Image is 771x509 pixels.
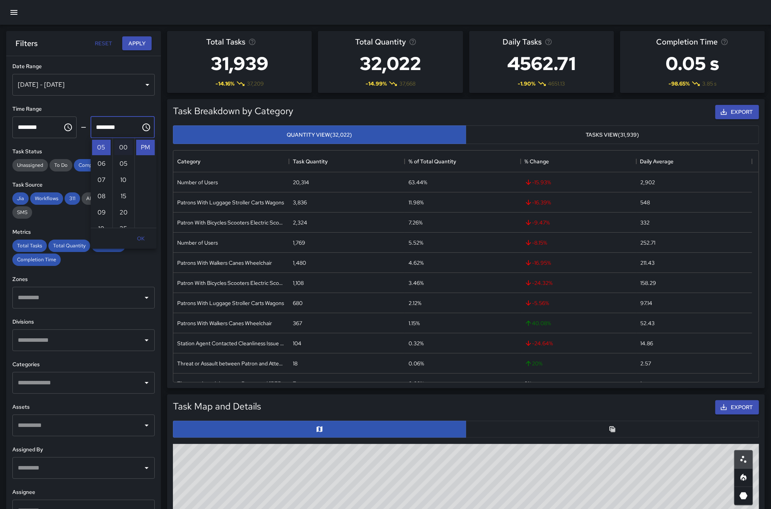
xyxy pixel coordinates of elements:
[721,38,728,46] svg: Average time taken to complete tasks in the selected period, compared to the previous period.
[409,360,424,367] div: 0.06%
[12,228,155,237] h6: Metrics
[177,279,285,287] div: Patron With Bicycles Scooters Electric Scooters
[545,38,552,46] svg: Average number of tasks per day in the selected period, compared to the previous period.
[734,487,753,505] button: 3D Heatmap
[293,380,296,387] div: 7
[293,239,305,247] div: 1,769
[293,199,307,206] div: 3,836
[247,80,264,87] span: 37,209
[138,120,154,135] button: Choose time, selected time is 5:59 PM
[82,195,99,202] span: API
[548,80,565,87] span: 4651.13
[640,299,652,307] div: 97.14
[74,159,109,171] div: Completed
[65,192,80,205] div: 311
[177,239,218,247] div: Number of Users
[739,491,748,500] svg: 3D Heatmap
[12,318,155,326] h6: Divisions
[92,123,111,139] li: 4 hours
[12,446,155,454] h6: Assigned By
[177,319,272,327] div: Patrons With Walkers Canes Wheelchair
[12,192,29,205] div: Jia
[50,162,72,168] span: To Do
[715,105,759,119] button: Export
[177,178,218,186] div: Number of Users
[640,339,653,347] div: 14.86
[114,205,133,220] li: 20 minutes
[293,339,301,347] div: 104
[409,151,456,172] div: % of Total Quantity
[640,360,651,367] div: 2.57
[12,74,155,96] div: [DATE] - [DATE]
[114,189,133,204] li: 15 minutes
[525,299,549,307] span: -5.56 %
[177,199,284,206] div: Patrons With Luggage Stroller Carts Wagons
[316,425,323,433] svg: Map
[525,151,549,172] div: % Change
[293,151,328,172] div: Task Quantity
[177,299,284,307] div: Patrons With Luggage Stroller Carts Wagons
[141,420,152,431] button: Open
[12,105,155,113] h6: Time Range
[141,463,152,473] button: Open
[177,360,285,367] div: Threat or Assault between Patron and Attendant - BART PD Contacted
[112,138,134,228] ul: Select minutes
[525,360,543,367] span: 20 %
[640,199,650,206] div: 548
[405,151,520,172] div: % of Total Quantity
[12,242,47,249] span: Total Tasks
[74,162,109,168] span: Completed
[12,275,155,284] h6: Zones
[122,36,152,51] button: Apply
[355,48,426,79] h3: 32,022
[409,219,422,226] div: 7.26%
[409,279,424,287] div: 3.46%
[293,299,303,307] div: 680
[12,403,155,411] h6: Assets
[177,339,285,347] div: Station Agent Contacted Cleanliness Issue Reported
[12,209,32,216] span: SMS
[91,36,116,51] button: Reset
[293,219,307,226] div: 2,324
[12,159,48,171] div: Unassigned
[12,181,155,189] h6: Task Source
[409,178,427,186] div: 63.44%
[177,219,285,226] div: Patron With Bicycles Scooters Electric Scooters
[177,380,285,387] div: Threat or Assault between Patron and Patron - BART PD Contacted
[12,162,48,168] span: Unassigned
[355,36,406,48] span: Total Quantity
[399,80,415,87] span: 37,668
[173,400,261,413] h5: Task Map and Details
[128,231,153,246] button: OK
[609,425,616,433] svg: Table
[92,189,111,204] li: 8 hours
[206,48,273,79] h3: 31,939
[409,299,421,307] div: 2.12%
[12,240,47,252] div: Total Tasks
[114,221,133,237] li: 25 minutes
[640,259,655,267] div: 211.43
[92,140,111,155] li: 5 hours
[525,279,553,287] span: -24.32 %
[409,380,424,387] div: 0.02%
[173,105,293,117] h5: Task Breakdown by Category
[409,339,424,347] div: 0.32%
[466,125,759,144] button: Tasks View(31,939)
[12,488,155,497] h6: Assignee
[141,292,152,303] button: Open
[640,279,656,287] div: 158.29
[206,36,245,48] span: Total Tasks
[12,256,61,263] span: Completion Time
[141,377,152,388] button: Open
[525,339,553,347] span: -24.64 %
[668,80,690,87] span: -98.65 %
[293,178,309,186] div: 20,314
[173,151,289,172] div: Category
[366,80,387,87] span: -14.99 %
[48,240,90,252] div: Total Quantity
[141,335,152,346] button: Open
[12,147,155,156] h6: Task Status
[525,178,551,186] span: -15.93 %
[409,199,424,206] div: 11.98%
[525,380,532,387] span: 0 %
